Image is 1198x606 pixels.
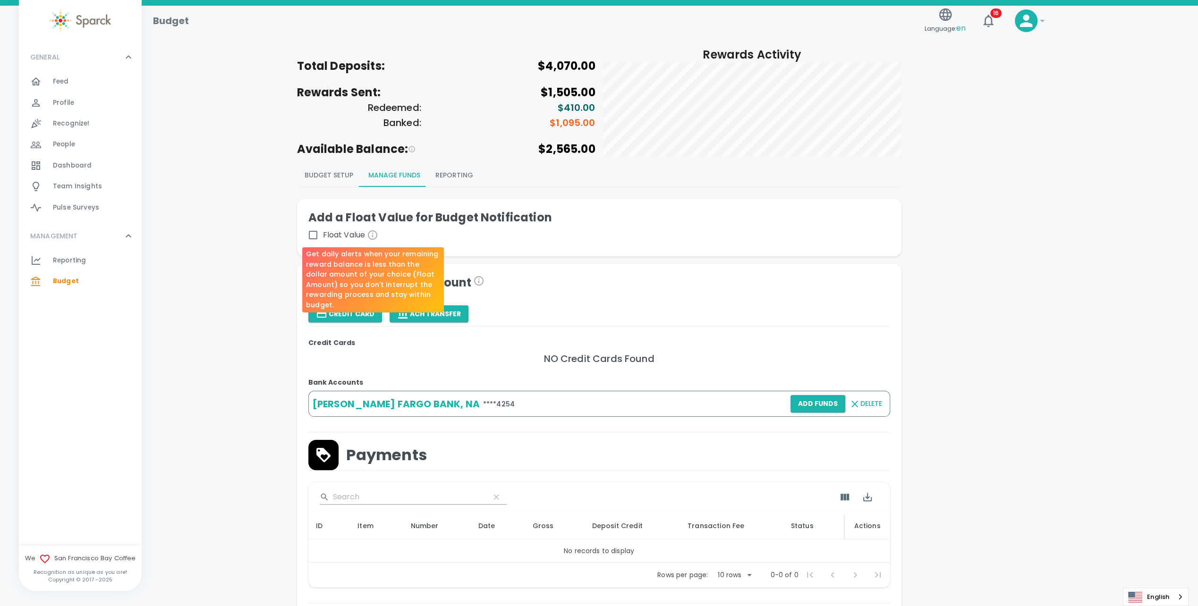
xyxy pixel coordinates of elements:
span: Previous Page [821,564,844,586]
h4: Add Funds To Your Account [308,275,890,290]
span: 16 [990,8,1002,18]
a: Dashboard [19,155,142,176]
div: Number [410,520,463,531]
div: People [19,134,142,155]
h5: $2,565.00 [446,142,595,157]
span: Payments [346,446,427,464]
h5: $1,505.00 [446,85,595,100]
div: Transaction Fee [688,520,776,531]
button: Language:en [921,4,969,38]
input: Search [333,489,482,505]
div: MANAGEMENT [19,250,142,296]
button: Reporting [428,164,481,187]
b: Credit Cards [308,338,356,347]
h6: Redeemed: [297,100,421,115]
span: Dashboard [53,161,92,170]
a: Pulse Surveys [19,197,142,218]
button: Budget Setup [297,164,361,187]
span: People [53,140,75,149]
h5: Add a Float Value for Budget Notification [308,210,890,225]
a: Sparck logo [19,9,142,32]
span: Budget [53,277,79,286]
a: English [1123,588,1188,606]
div: GENERAL [19,43,142,71]
span: First Page [799,564,821,586]
svg: Get daily alerts when your remaining reward balance is less than the dollar amount of your choice... [367,229,378,241]
h1: Budget [153,13,189,28]
p: Recognition as unique as you are! [19,568,142,576]
div: 10 rows [715,570,744,580]
svg: This is the estimated balance based on the scenario planning and what you have currently deposite... [408,145,416,153]
svg: Search [320,492,329,502]
a: Recognize! [19,113,142,134]
h5: $4,070.00 [446,59,595,74]
a: Profile [19,93,142,113]
a: Budget [19,271,142,292]
button: Credit Card [308,305,382,323]
div: Budgeting page report [297,164,901,187]
div: Get daily alerts when your remaining reward balance is less than the dollar amount of your choice... [302,247,444,312]
p: 0-0 of 0 [770,570,798,580]
span: Next Page [844,564,867,586]
p: Copyright © 2017 - 2025 [19,576,142,583]
span: Delete [860,398,882,410]
span: Last Page [867,564,889,586]
p: MANAGEMENT [30,231,78,241]
div: MANAGEMENT [19,222,142,250]
a: Feed [19,71,142,92]
h6: Banked: [297,115,421,130]
div: ID [316,520,343,531]
div: Deposit Credit [592,520,672,531]
span: Language: [925,22,966,35]
a: Team Insights [19,176,142,197]
b: Bank Accounts [308,378,364,387]
img: Sparck logo [50,9,111,32]
td: No records to display [308,539,890,563]
button: Export [856,486,879,508]
span: Profile [53,98,74,108]
button: Delete [845,395,886,412]
span: We San Francisco Bay Coffee [19,553,142,564]
div: Gross [533,520,577,531]
div: Date [478,520,518,531]
span: Pulse Surveys [53,203,99,212]
p: Rows per page: [657,570,708,580]
h6: [PERSON_NAME] FARGO BANK, NA [313,396,480,412]
button: ACH Transfer [390,305,468,323]
svg: Please allow 3-4 business days for the funds to be added to your personalized rewards store. You ... [473,275,484,286]
span: Float Value [323,229,379,241]
button: Show Columns [833,486,856,508]
div: Language [1123,588,1189,606]
h6: $410.00 [421,100,595,115]
h6: $1,095.00 [421,115,595,130]
h5: Total Deposits: [297,59,446,74]
a: Reporting [19,250,142,271]
span: Reporting [53,256,86,265]
span: Recognize! [53,119,90,128]
p: GENERAL [30,52,59,62]
button: Add Funds [790,395,845,412]
span: en [956,23,966,34]
button: 16 [977,9,1000,32]
aside: Language selected: English [1123,588,1189,606]
h5: Available Balance: [297,142,446,157]
h5: Rewards Activity [603,47,901,62]
button: Manage Funds [361,164,428,187]
div: Item [357,520,395,531]
h5: Rewards Sent: [297,85,446,100]
div: Status [791,520,837,531]
span: Team Insights [53,182,102,191]
h6: NO Credit Cards Found [308,351,890,366]
span: Feed [53,77,69,86]
div: GENERAL [19,71,142,222]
